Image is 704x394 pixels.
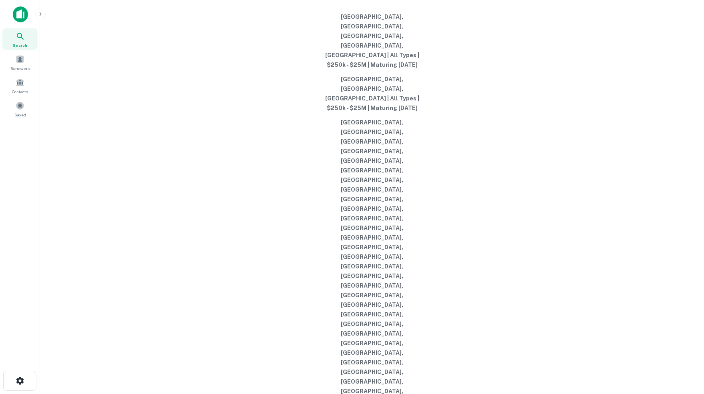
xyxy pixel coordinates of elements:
[13,42,27,48] span: Search
[2,28,38,50] a: Search
[2,98,38,120] a: Saved
[2,75,38,96] a: Contacts
[14,112,26,118] span: Saved
[10,65,30,72] span: Borrowers
[13,6,28,22] img: capitalize-icon.png
[312,72,432,115] button: [GEOGRAPHIC_DATA], [GEOGRAPHIC_DATA], [GEOGRAPHIC_DATA] | All Types | $250k - $25M | Maturing [DATE]
[12,88,28,95] span: Contacts
[664,330,704,368] iframe: Chat Widget
[2,52,38,73] a: Borrowers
